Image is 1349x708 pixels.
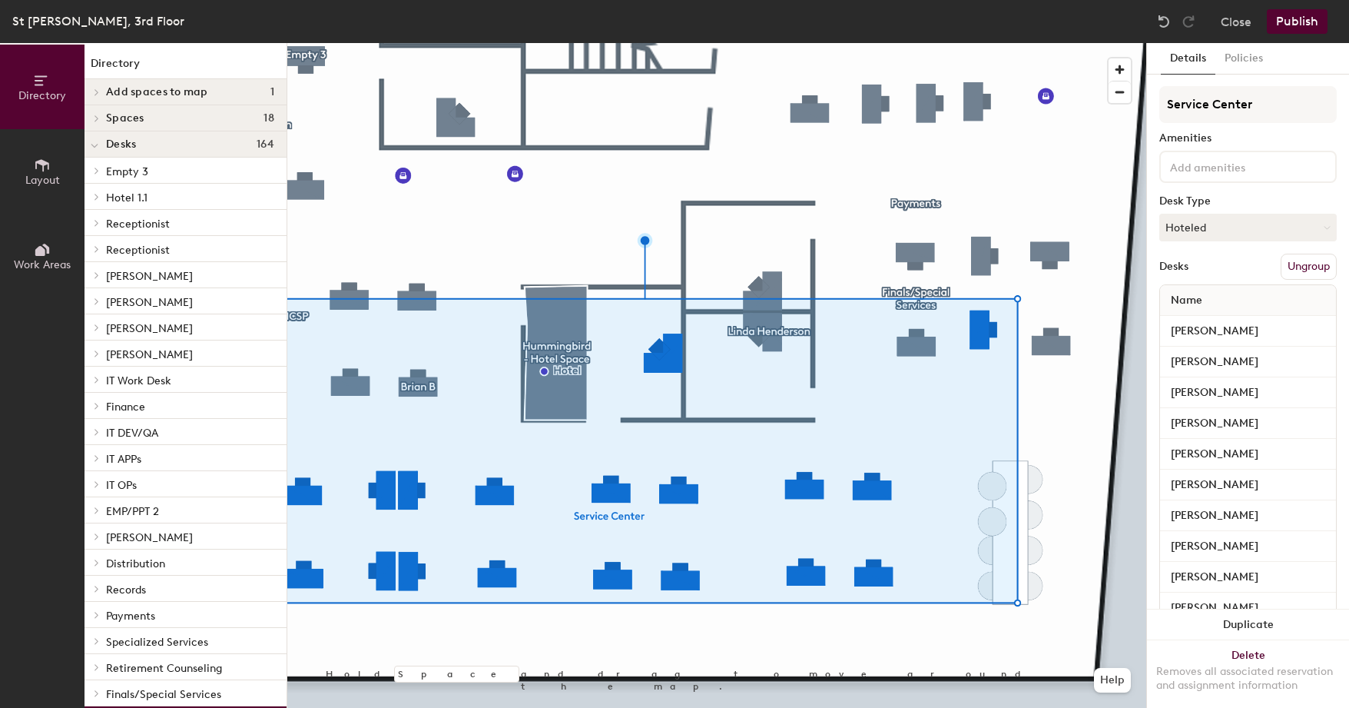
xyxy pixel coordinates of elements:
[85,55,287,79] h1: Directory
[106,427,158,440] span: IT DEV/QA
[1163,597,1333,619] input: Unnamed desk
[1159,132,1337,145] div: Amenities
[1163,505,1333,527] input: Unnamed desk
[1159,195,1337,208] div: Desk Type
[1159,261,1188,273] div: Desks
[12,12,184,31] div: St [PERSON_NAME], 3rd Floor
[1267,9,1327,34] button: Publish
[1163,382,1333,404] input: Unnamed desk
[106,138,136,151] span: Desks
[106,688,221,701] span: Finals/Special Services
[1156,665,1340,693] div: Removes all associated reservation and assignment information
[106,636,208,649] span: Specialized Services
[264,112,274,125] span: 18
[1221,9,1251,34] button: Close
[106,374,171,387] span: IT Work Desk
[106,191,147,204] span: Hotel 1.1
[106,86,208,98] span: Add spaces to map
[1163,474,1333,496] input: Unnamed desk
[106,270,193,283] span: [PERSON_NAME]
[1163,567,1333,588] input: Unnamed desk
[1281,254,1337,280] button: Ungroup
[106,244,170,257] span: Receptionist
[1163,287,1210,314] span: Name
[106,583,146,597] span: Records
[1163,444,1333,465] input: Unnamed desk
[1163,536,1333,557] input: Unnamed desk
[1163,351,1333,373] input: Unnamed desk
[14,258,71,271] span: Work Areas
[106,453,141,466] span: IT APPs
[1181,14,1196,29] img: Redo
[1094,668,1131,693] button: Help
[1163,321,1333,342] input: Unnamed desk
[25,174,60,187] span: Layout
[1167,157,1305,175] input: Add amenities
[1147,610,1349,640] button: Duplicate
[106,479,137,492] span: IT OPs
[1215,43,1272,75] button: Policies
[1161,43,1215,75] button: Details
[106,505,159,518] span: EMP/PPT 2
[1156,14,1172,29] img: Undo
[106,610,155,623] span: Payments
[106,348,193,361] span: [PERSON_NAME]
[270,86,274,98] span: 1
[1147,640,1349,708] button: DeleteRemoves all associated reservation and assignment information
[106,401,145,414] span: Finance
[106,662,222,675] span: Retirement Counseling
[106,296,193,309] span: [PERSON_NAME]
[106,165,148,178] span: Empty 3
[106,531,193,544] span: [PERSON_NAME]
[106,557,165,570] span: Distribution
[106,322,193,335] span: [PERSON_NAME]
[106,112,144,125] span: Spaces
[257,138,274,151] span: 164
[106,218,170,231] span: Receptionist
[18,89,66,102] span: Directory
[1163,413,1333,434] input: Unnamed desk
[1159,214,1337,241] button: Hoteled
